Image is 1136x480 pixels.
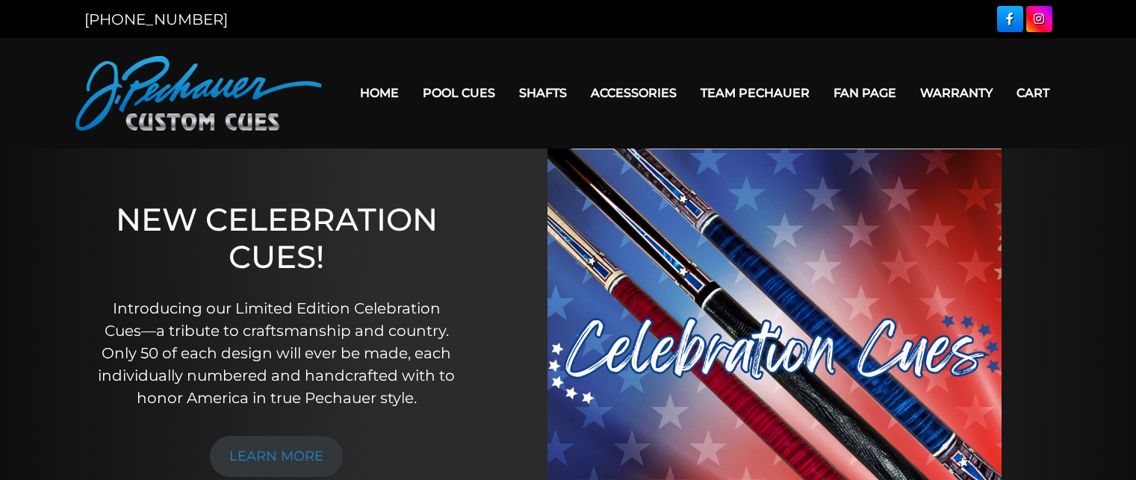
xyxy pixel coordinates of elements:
h1: NEW CELEBRATION CUES! [93,201,460,276]
a: Warranty [908,74,1005,112]
img: Pechauer Custom Cues [75,56,322,131]
a: Pool Cues [411,74,507,112]
p: Introducing our Limited Edition Celebration Cues—a tribute to craftsmanship and country. Only 50 ... [93,297,460,409]
a: Home [348,74,411,112]
a: Shafts [507,74,579,112]
a: Cart [1005,74,1061,112]
a: Accessories [579,74,689,112]
a: LEARN MORE [210,436,343,477]
a: Fan Page [822,74,908,112]
a: Team Pechauer [689,74,822,112]
a: [PHONE_NUMBER] [84,10,228,28]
